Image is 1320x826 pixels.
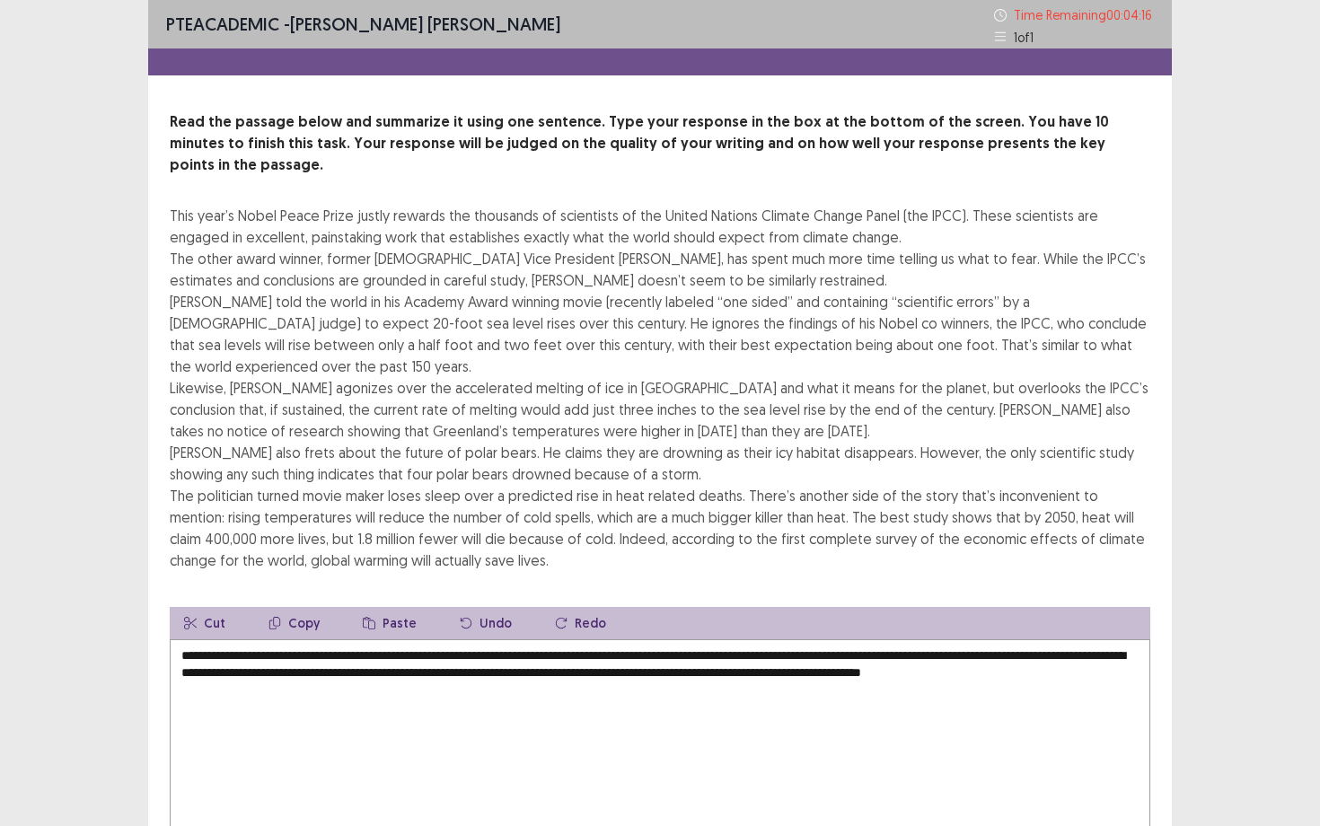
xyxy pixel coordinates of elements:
span: PTE academic [166,13,279,35]
div: This year’s Nobel Peace Prize justly rewards the thousands of scientists of the United Nations Cl... [170,205,1150,571]
button: Cut [170,607,240,639]
button: Paste [348,607,431,639]
p: Read the passage below and summarize it using one sentence. Type your response in the box at the ... [170,111,1150,176]
p: 1 of 1 [1014,28,1034,47]
p: Time Remaining 00 : 04 : 16 [1014,5,1154,24]
button: Redo [541,607,620,639]
p: - [PERSON_NAME] [PERSON_NAME] [166,11,560,38]
button: Undo [445,607,526,639]
button: Copy [254,607,334,639]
